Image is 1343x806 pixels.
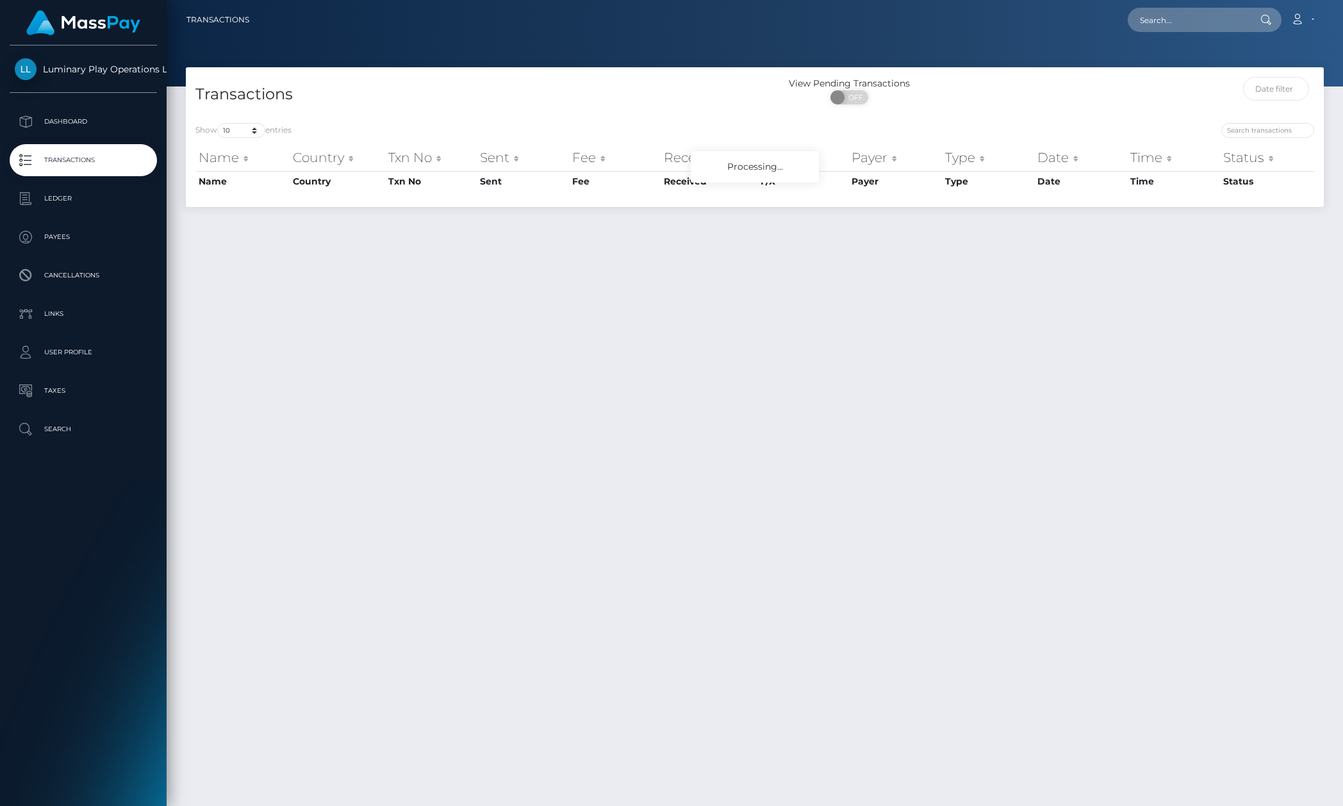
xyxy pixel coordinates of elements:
a: Search [10,413,157,445]
th: Fee [569,171,661,192]
th: Type [942,145,1034,170]
th: Name [195,171,290,192]
a: Taxes [10,375,157,407]
p: Ledger [15,189,152,208]
a: Cancellations [10,259,157,292]
th: Txn No [385,171,476,192]
p: Cancellations [15,266,152,285]
th: Fee [569,145,661,170]
th: Date [1034,171,1127,192]
p: Links [15,304,152,324]
th: Received [661,171,757,192]
p: Taxes [15,381,152,400]
a: Dashboard [10,106,157,138]
img: MassPay Logo [26,10,140,35]
th: Date [1034,145,1127,170]
label: Show entries [195,123,292,138]
div: Processing... [691,151,819,183]
th: Name [195,145,290,170]
a: User Profile [10,336,157,368]
div: View Pending Transactions [755,77,944,90]
p: User Profile [15,343,152,362]
select: Showentries [217,123,265,138]
a: Transactions [10,144,157,176]
th: F/X [757,145,848,170]
a: Links [10,298,157,330]
th: Payer [848,171,942,192]
h4: Transactions [195,83,745,106]
th: Type [942,171,1034,192]
th: Time [1127,171,1220,192]
p: Dashboard [15,112,152,131]
th: Received [661,145,757,170]
th: Sent [477,171,569,192]
th: Status [1220,171,1314,192]
input: Search transactions [1221,123,1314,138]
th: Country [290,171,385,192]
a: Ledger [10,183,157,215]
a: Payees [10,221,157,253]
th: Txn No [385,145,476,170]
img: Luminary Play Operations Limited [15,58,37,80]
input: Search... [1128,8,1248,32]
span: Luminary Play Operations Limited [10,63,157,75]
th: Country [290,145,385,170]
p: Transactions [15,151,152,170]
th: Status [1220,145,1314,170]
th: Time [1127,145,1220,170]
p: Search [15,420,152,439]
p: Payees [15,227,152,247]
span: OFF [837,90,869,104]
a: Transactions [186,6,249,33]
th: Payer [848,145,942,170]
th: Sent [477,145,569,170]
input: Date filter [1243,77,1310,101]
